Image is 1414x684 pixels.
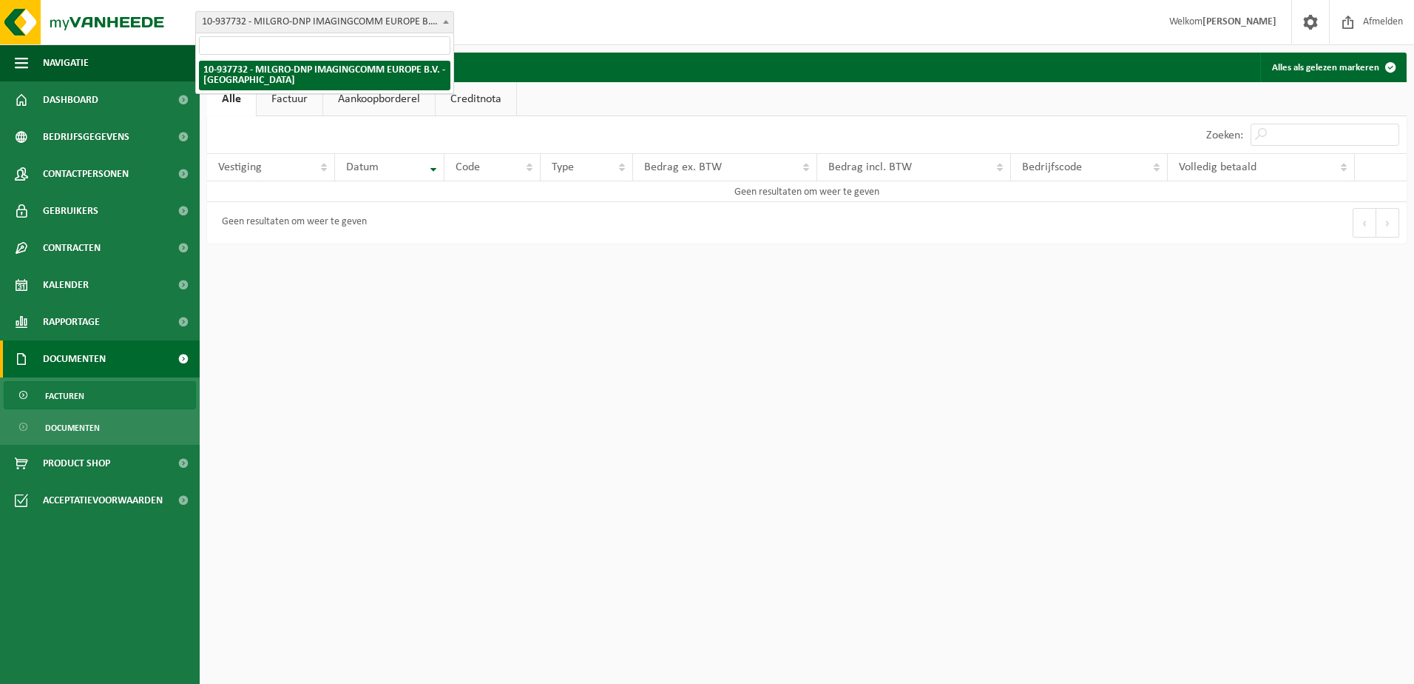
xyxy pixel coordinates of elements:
span: 10-937732 - MILGRO-DNP IMAGINGCOMM EUROPE B.V. - HAARLEM [195,11,454,33]
span: Contactpersonen [43,155,129,192]
a: Factuur [257,82,322,116]
span: Product Shop [43,445,110,482]
button: Previous [1353,208,1376,238]
span: Volledig betaald [1179,161,1256,173]
span: Kalender [43,266,89,304]
button: Next [1376,208,1399,238]
span: Bedrijfscode [1022,161,1082,173]
span: Documenten [43,341,106,378]
strong: [PERSON_NAME] [1202,16,1276,27]
li: 10-937732 - MILGRO-DNP IMAGINGCOMM EUROPE B.V. - [GEOGRAPHIC_DATA] [199,61,450,90]
div: Geen resultaten om weer te geven [214,209,367,236]
a: Facturen [4,381,196,409]
span: Bedrijfsgegevens [43,118,129,155]
span: Documenten [45,414,100,442]
span: Bedrag incl. BTW [828,161,912,173]
a: Aankoopborderel [323,82,435,116]
span: Code [456,161,480,173]
span: Bedrag ex. BTW [644,161,722,173]
span: Rapportage [43,304,100,341]
a: Alle [207,82,256,116]
span: Acceptatievoorwaarden [43,482,163,519]
span: Vestiging [218,161,262,173]
label: Zoeken: [1206,130,1243,141]
a: Documenten [4,413,196,441]
td: Geen resultaten om weer te geven [207,181,1407,202]
span: Type [552,161,574,173]
span: Navigatie [43,44,89,81]
span: Dashboard [43,81,98,118]
span: Datum [346,161,379,173]
span: Facturen [45,382,84,410]
span: Contracten [43,229,101,266]
button: Alles als gelezen markeren [1260,53,1405,82]
a: Creditnota [436,82,516,116]
span: 10-937732 - MILGRO-DNP IMAGINGCOMM EUROPE B.V. - HAARLEM [196,12,453,33]
span: Gebruikers [43,192,98,229]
